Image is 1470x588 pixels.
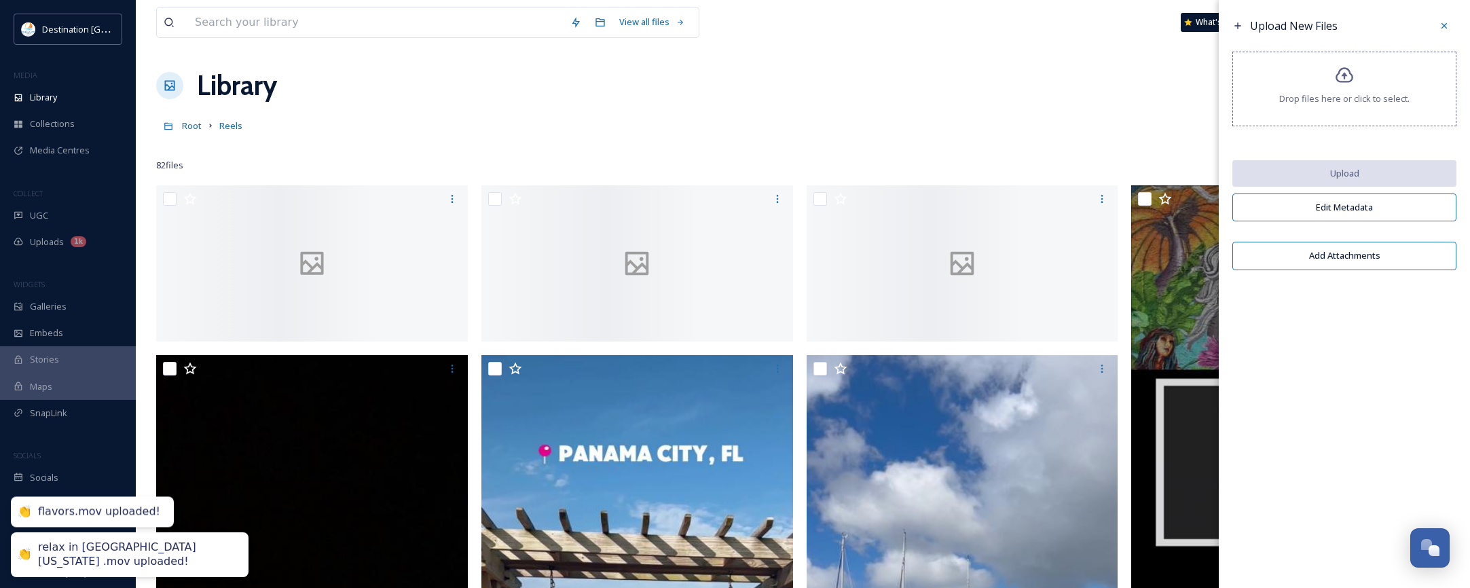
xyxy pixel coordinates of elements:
button: Edit Metadata [1232,194,1456,221]
span: Galleries [30,300,67,313]
div: 👏 [18,548,31,562]
button: Add Attachments [1232,242,1456,270]
span: UGC [30,209,48,222]
div: flavors.mov uploaded! [38,505,160,519]
span: Collections [30,117,75,130]
span: MEDIA [14,70,37,80]
span: COLLECT [14,188,43,198]
span: Root [182,120,202,132]
a: Root [182,117,202,134]
button: Open Chat [1410,528,1450,568]
span: Uploads [30,236,64,249]
span: Reels [219,120,242,132]
img: download.png [22,22,35,36]
span: 82 file s [156,159,183,172]
a: What's New [1181,13,1249,32]
span: Library [30,91,57,104]
span: Drop files here or click to select. [1279,92,1410,105]
span: Upload New Files [1250,18,1338,33]
span: Media Centres [30,144,90,157]
div: relax in [GEOGRAPHIC_DATA] [US_STATE] .mov uploaded! [38,540,235,569]
input: Search your library [188,7,564,37]
a: Library [197,65,277,106]
span: Destination [GEOGRAPHIC_DATA] [42,22,177,35]
span: SnapLink [30,407,67,420]
button: Upload [1232,160,1456,187]
a: View all files [612,9,692,35]
div: 👏 [18,505,31,519]
a: Reels [219,117,242,134]
span: SOCIALS [14,450,41,460]
span: Socials [30,471,58,484]
div: 1k [71,236,86,247]
span: WIDGETS [14,279,45,289]
span: Stories [30,353,59,366]
span: Maps [30,380,52,393]
span: Embeds [30,327,63,339]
